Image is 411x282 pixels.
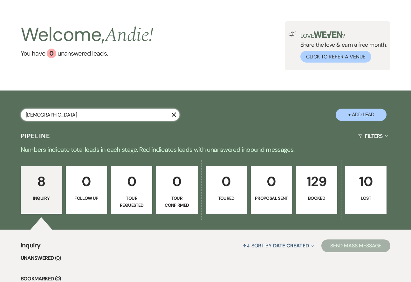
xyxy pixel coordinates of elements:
button: Filters [356,128,390,144]
p: Follow Up [70,195,103,202]
p: Booked [300,195,333,202]
p: Love ? [300,31,387,39]
a: 0Follow Up [66,166,107,214]
a: 10Lost [345,166,387,214]
p: Proposal Sent [255,195,288,202]
a: 129Booked [296,166,337,214]
li: Unanswered (0) [21,254,391,262]
h3: Pipeline [21,131,51,140]
img: loud-speaker-illustration.svg [289,31,297,37]
a: You have 0 unanswered leads. [21,49,154,58]
p: Tour Requested [115,195,148,209]
a: 0Proposal Sent [251,166,292,214]
p: 0 [70,171,103,192]
input: Search by name, event date, email address or phone number [21,109,180,121]
a: 8Inquiry [21,166,62,214]
a: 0Tour Confirmed [156,166,197,214]
a: 0Toured [206,166,247,214]
h2: Welcome, [21,21,154,49]
p: 0 [255,171,288,192]
img: weven-logo-green.svg [314,31,342,38]
p: 0 [115,171,148,192]
span: Inquiry [21,240,41,254]
button: Click to Refer a Venue [300,51,371,63]
p: 0 [210,171,243,192]
p: 8 [25,171,58,192]
span: Date Created [273,242,309,249]
p: 129 [300,171,333,192]
p: 10 [349,171,382,192]
p: Toured [210,195,243,202]
span: Andie ! [105,21,154,50]
span: ↑↓ [243,242,250,249]
div: 0 [47,49,56,58]
div: Share the love & earn a free month. [297,31,387,63]
p: Inquiry [25,195,58,202]
a: 0Tour Requested [111,166,152,214]
p: Lost [349,195,382,202]
button: Send Mass Message [321,239,391,252]
p: 0 [160,171,193,192]
p: Tour Confirmed [160,195,193,209]
button: + Add Lead [336,109,387,121]
button: Sort By Date Created [240,237,316,254]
